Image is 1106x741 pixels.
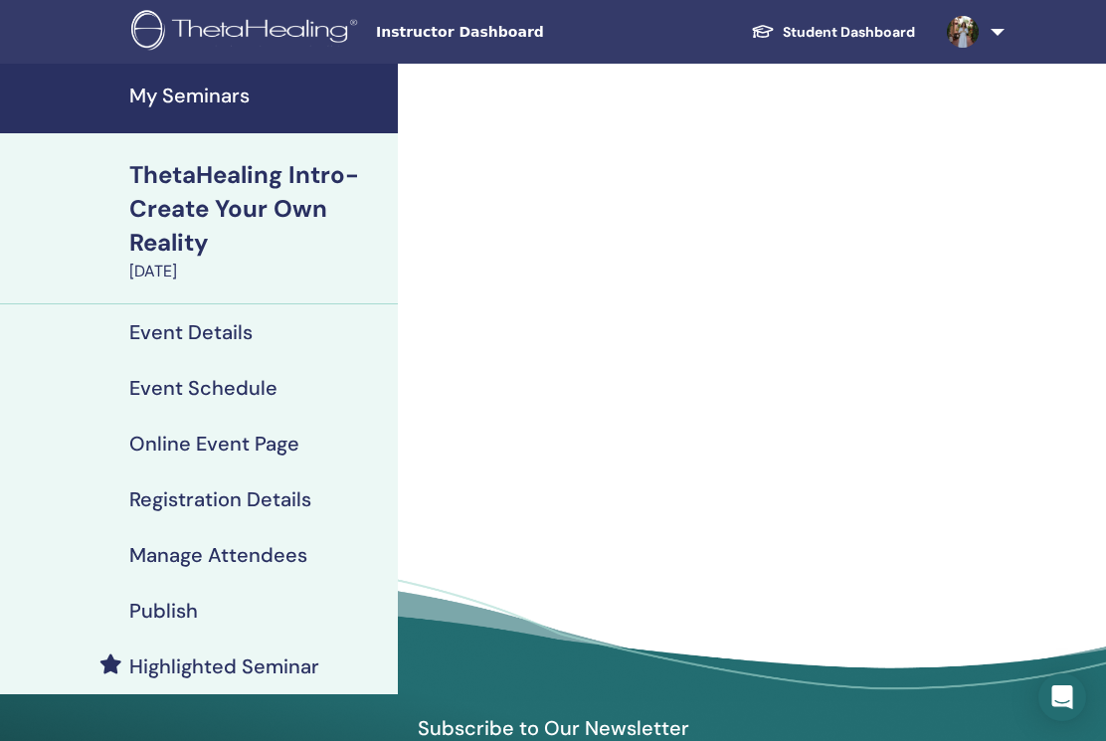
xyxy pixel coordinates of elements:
h4: My Seminars [129,84,386,107]
a: Student Dashboard [735,14,931,51]
h4: Registration Details [129,487,311,511]
a: ThetaHealing Intro- Create Your Own Reality[DATE] [117,158,398,283]
img: default.jpg [947,16,979,48]
h4: Event Schedule [129,376,277,400]
div: ThetaHealing Intro- Create Your Own Reality [129,158,386,260]
h4: Subscribe to Our Newsletter [323,715,783,741]
img: graduation-cap-white.svg [751,23,775,40]
span: Instructor Dashboard [376,22,674,43]
h4: Online Event Page [129,432,299,456]
div: [DATE] [129,260,386,283]
img: logo.png [131,10,364,55]
h4: Highlighted Seminar [129,654,319,678]
h4: Event Details [129,320,253,344]
h4: Manage Attendees [129,543,307,567]
div: Open Intercom Messenger [1038,673,1086,721]
h4: Publish [129,599,198,623]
